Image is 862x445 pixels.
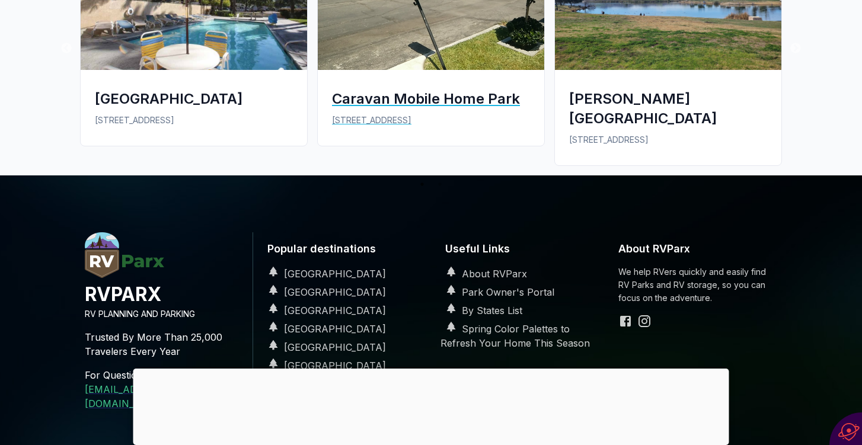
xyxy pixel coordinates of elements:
[569,133,767,146] p: [STREET_ADDRESS]
[440,268,527,280] a: About RVParx
[263,323,386,335] a: [GEOGRAPHIC_DATA]
[85,268,243,321] a: RVParx.comRVPARXRV PLANNING AND PARKING
[440,305,522,316] a: By States List
[133,369,729,442] iframe: Advertisement
[263,341,386,353] a: [GEOGRAPHIC_DATA]
[85,368,243,382] p: For Questions, Contact us
[440,286,554,298] a: Park Owner's Portal
[790,43,802,55] button: Next
[85,281,243,308] h4: RVPARX
[85,232,164,278] img: RVParx.com
[434,178,446,190] button: 2
[85,308,243,321] p: RV PLANNING AND PARKING
[569,89,767,128] div: [PERSON_NAME][GEOGRAPHIC_DATA]
[263,286,386,298] a: [GEOGRAPHIC_DATA]
[85,321,243,368] p: Trusted By More Than 25,000 Travelers Every Year
[416,178,428,190] button: 1
[263,268,386,280] a: [GEOGRAPHIC_DATA]
[95,89,293,108] div: [GEOGRAPHIC_DATA]
[332,114,530,127] p: [STREET_ADDRESS]
[95,114,293,127] p: [STREET_ADDRESS]
[440,323,590,349] a: Spring Color Palettes to Refresh Your Home This Season
[60,43,72,55] button: Previous
[332,89,530,108] div: Caravan Mobile Home Park
[618,265,777,305] p: We help RVers quickly and easily find RV Parks and RV storage, so you can focus on the adventure.
[263,305,386,316] a: [GEOGRAPHIC_DATA]
[440,232,599,266] h6: Useful Links
[263,232,422,266] h6: Popular destinations
[85,383,173,409] a: [EMAIL_ADDRESS][DOMAIN_NAME]
[618,232,777,266] h6: About RVParx
[263,360,386,372] a: [GEOGRAPHIC_DATA]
